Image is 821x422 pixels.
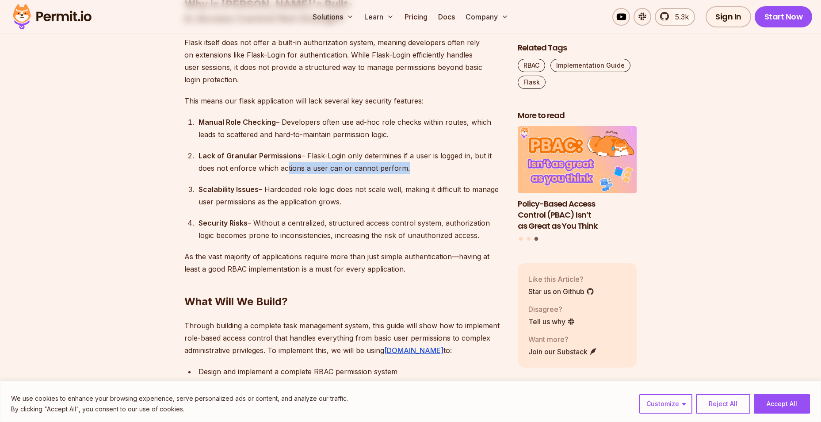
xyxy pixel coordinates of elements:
button: Solutions [309,8,357,26]
a: 5.3k [655,8,695,26]
a: Start Now [755,6,813,27]
img: Policy-Based Access Control (PBAC) Isn’t as Great as You Think [518,127,637,194]
div: Posts [518,127,637,242]
strong: Manual Role Checking [199,118,276,127]
p: By clicking "Accept All", you consent to our use of cookies. [11,404,348,414]
a: Docs [435,8,458,26]
button: Company [462,8,512,26]
strong: Lack of Granular Permissions [199,151,302,160]
div: Design and implement a complete RBAC permission system [199,365,504,378]
a: [DOMAIN_NAME] [384,346,443,355]
div: – Hardcoded role logic does not scale well, making it difficult to manage user permissions as the... [199,183,504,208]
p: Through building a complete task management system, this guide will show how to implement role-ba... [184,319,504,357]
div: – Developers often use ad-hoc role checks within routes, which leads to scattered and hard-to-mai... [199,116,504,141]
a: Star us on Github [528,286,594,297]
p: Flask itself does not offer a built-in authorization system, meaning developers often rely on ext... [184,36,504,86]
p: As the vast majority of applications require more than just simple authentication—having at least... [184,250,504,275]
button: Go to slide 2 [527,237,531,241]
button: Accept All [754,394,810,414]
button: Reject All [696,394,750,414]
strong: Scalability Issues [199,185,259,194]
p: Want more? [528,334,597,345]
a: Sign In [706,6,751,27]
a: Policy-Based Access Control (PBAC) Isn’t as Great as You ThinkPolicy-Based Access Control (PBAC) ... [518,127,637,232]
button: Go to slide 3 [535,237,538,241]
button: Learn [361,8,397,26]
h3: Policy-Based Access Control (PBAC) Isn’t as Great as You Think [518,199,637,231]
div: – Flask-Login only determines if a user is logged in, but it does not enforce which actions a use... [199,150,504,174]
a: RBAC [518,59,545,72]
strong: Security Risks [199,219,248,227]
a: Join our Substack [528,346,597,357]
span: 5.3k [670,12,689,22]
div: – Without a centralized, structured access control system, authorization logic becomes prone to i... [199,217,504,242]
a: Implementation Guide [550,59,630,72]
a: Tell us why [528,316,575,327]
p: Like this Article? [528,274,594,284]
h2: What Will We Build? [184,259,504,309]
p: Disagree? [528,304,575,315]
a: Flask [518,76,546,89]
p: We use cookies to enhance your browsing experience, serve personalized ads or content, and analyz... [11,393,348,404]
button: Customize [639,394,692,414]
img: Permit logo [9,2,95,32]
button: Go to slide 1 [519,237,523,241]
li: 3 of 3 [518,127,637,232]
h2: Related Tags [518,42,637,54]
a: Pricing [401,8,431,26]
h2: More to read [518,110,637,121]
p: This means our flask application will lack several key security features: [184,95,504,107]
